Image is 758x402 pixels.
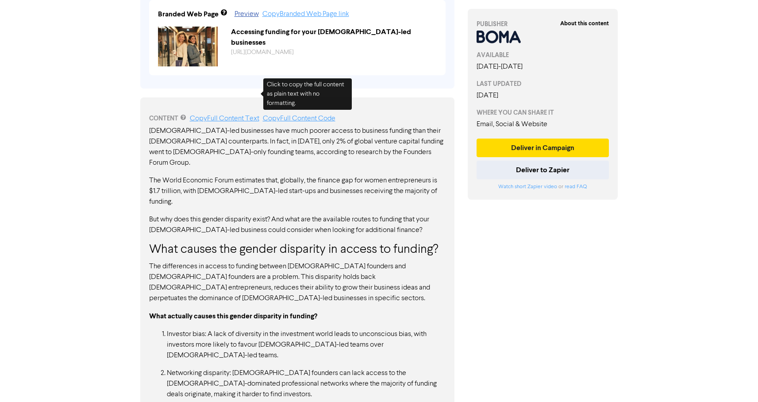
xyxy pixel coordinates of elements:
[477,183,609,191] div: or
[167,329,446,361] p: Investor bias: A lack of diversity in the investment world leads to unconscious bias, with invest...
[167,368,446,400] p: Networking disparity: [DEMOGRAPHIC_DATA] founders can lack access to the [DEMOGRAPHIC_DATA]-domin...
[231,49,294,55] a: [URL][DOMAIN_NAME]
[477,108,609,117] div: WHERE YOU CAN SHARE IT
[262,11,349,18] a: Copy Branded Web Page link
[560,20,609,27] strong: About this content
[149,312,317,321] strong: What actually causes this gender disparity in funding?
[158,9,219,19] div: Branded Web Page
[149,113,446,124] div: CONTENT
[149,261,446,304] p: The differences in access to funding between [DEMOGRAPHIC_DATA] founders and [DEMOGRAPHIC_DATA] f...
[477,90,609,101] div: [DATE]
[477,139,609,157] button: Deliver in Campaign
[263,115,335,122] a: Copy Full Content Code
[224,27,443,48] div: Accessing funding for your [DEMOGRAPHIC_DATA]-led businesses
[477,161,609,179] button: Deliver to Zapier
[149,175,446,207] p: The World Economic Forum estimates that, globally, the finance gap for women entrepreneurs is $1....
[477,19,609,29] div: PUBLISHER
[224,48,443,57] div: https://public2.bomamarketing.com/cp/28fb2wAeTHbkihBc9TsE4f?sa=pE9VCgFw
[477,79,609,89] div: LAST UPDATED
[149,243,446,258] h3: What causes the gender disparity in access to funding?
[149,126,446,168] p: [DEMOGRAPHIC_DATA]-led businesses have much poorer access to business funding than their [DEMOGRA...
[235,11,259,18] a: Preview
[477,50,609,60] div: AVAILABLE
[714,359,758,402] div: Widget chat
[714,359,758,402] iframe: Chat Widget
[477,62,609,72] div: [DATE] - [DATE]
[149,214,446,236] p: But why does this gender disparity exist? And what are the available routes to funding that your ...
[565,184,587,189] a: read FAQ
[498,184,557,189] a: Watch short Zapier video
[190,115,259,122] a: Copy Full Content Text
[477,119,609,130] div: Email, Social & Website
[263,78,352,110] div: Click to copy the full content as plain text with no formatting.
